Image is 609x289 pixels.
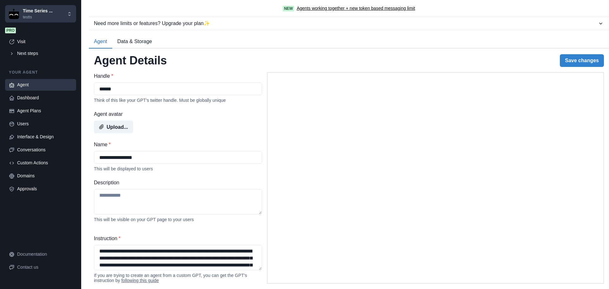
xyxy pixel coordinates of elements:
span: Pro [5,28,16,33]
h2: Agent Details [94,54,167,67]
a: following this guide [121,278,159,283]
button: Save changes [560,54,604,67]
div: Contact us [17,264,72,271]
div: Visit [17,38,72,45]
div: Users [17,121,72,127]
div: Need more limits or features? Upgrade your plan ✨ [94,20,598,27]
div: Interface & Design [17,134,72,140]
div: Conversations [17,147,72,153]
label: Instruction [94,235,258,242]
div: Think of this like your GPT's twitter handle. Must be globally unique [94,98,262,103]
div: This will be visible on your GPT page to your users [94,217,262,222]
p: Your agent [5,69,76,75]
div: Dashboard [17,95,72,101]
p: Time Series ... [23,8,53,14]
div: Documentation [17,251,72,258]
label: Description [94,179,258,187]
iframe: Agent Chat [267,73,604,283]
div: Approvals [17,186,72,192]
div: This will be displayed to users [94,166,262,171]
a: Documentation [5,248,76,260]
div: Custom Actions [17,160,72,166]
label: Agent avatar [94,110,258,118]
label: Name [94,141,258,148]
label: Handle [94,72,258,80]
div: Domains [17,173,72,179]
div: If you are trying to create an agent from a custom GPT, you can get the GPT's instruction by [94,273,262,283]
p: testts [23,14,53,20]
button: Data & Storage [112,35,157,49]
img: Chakra UI [9,9,19,19]
button: Need more limits or features? Upgrade your plan✨ [89,17,609,30]
div: Agent Plans [17,108,72,114]
a: Agents working together + new token based messaging limit [297,5,415,12]
div: Agent [17,82,72,88]
button: Agent [89,35,112,49]
span: New [283,6,294,11]
button: Chakra UITime Series ...testts [5,5,76,23]
button: Upload... [94,121,133,133]
div: Next steps [17,50,72,57]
